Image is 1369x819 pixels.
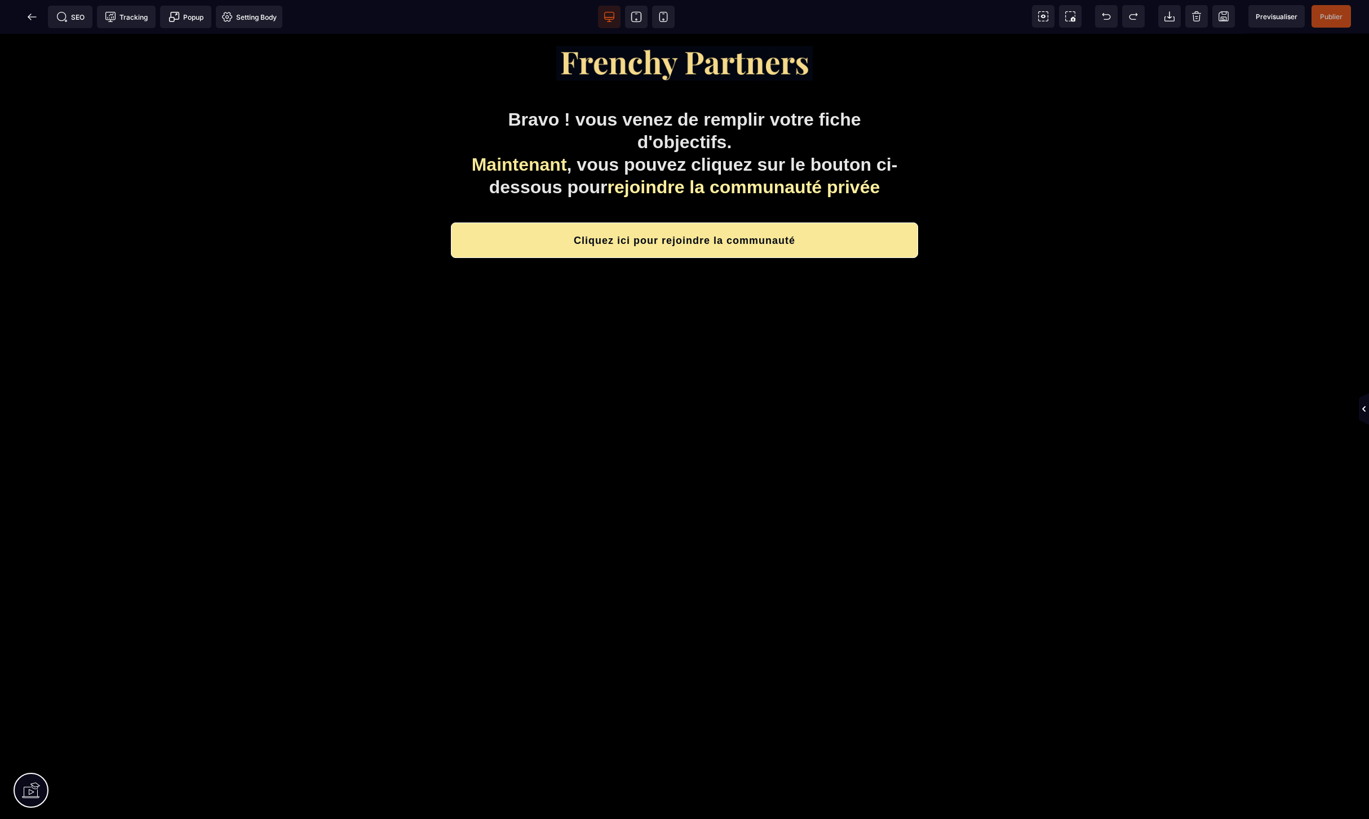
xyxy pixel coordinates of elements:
[1320,12,1343,21] span: Publier
[1248,5,1305,28] span: Preview
[556,12,813,47] img: f2a3730b544469f405c58ab4be6274e8_Capture_d%E2%80%99e%CC%81cran_2025-09-01_a%CC%80_20.57.27.png
[1059,5,1082,28] span: Screenshot
[1256,12,1297,21] span: Previsualiser
[105,11,148,23] span: Tracking
[169,11,203,23] span: Popup
[56,11,85,23] span: SEO
[221,11,277,23] span: Setting Body
[451,189,918,224] button: Cliquez ici pour rejoindre la communauté
[1032,5,1055,28] span: View components
[462,69,907,170] h1: Bravo ! vous venez de remplir votre fiche d'objectifs. , vous pouvez cliquez sur le bouton ci-des...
